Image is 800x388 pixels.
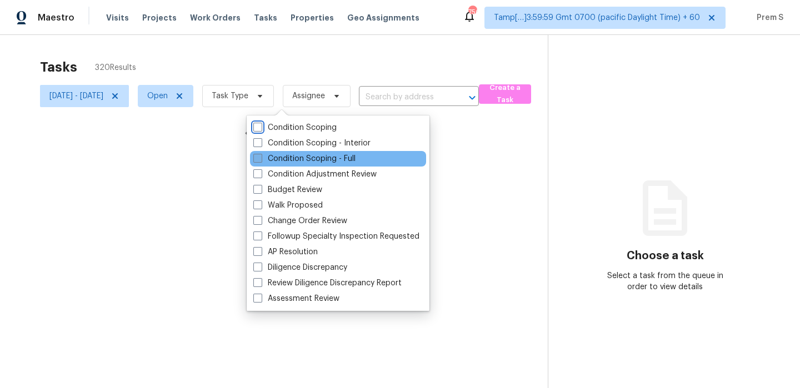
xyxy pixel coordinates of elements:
[253,200,323,211] label: Walk Proposed
[253,246,318,258] label: AP Resolution
[253,215,347,226] label: Change Order Review
[253,184,322,195] label: Budget Review
[468,7,476,18] div: 750
[253,138,371,149] label: Condition Scoping - Interior
[253,293,339,304] label: Assessment Review
[253,231,419,242] label: Followup Specialty Inspection Requested
[253,262,347,273] label: Diligence Discrepancy
[253,278,402,289] label: Review Diligence Discrepancy Report
[253,153,356,164] label: Condition Scoping - Full
[253,122,337,133] label: Condition Scoping
[253,169,377,180] label: Condition Adjustment Review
